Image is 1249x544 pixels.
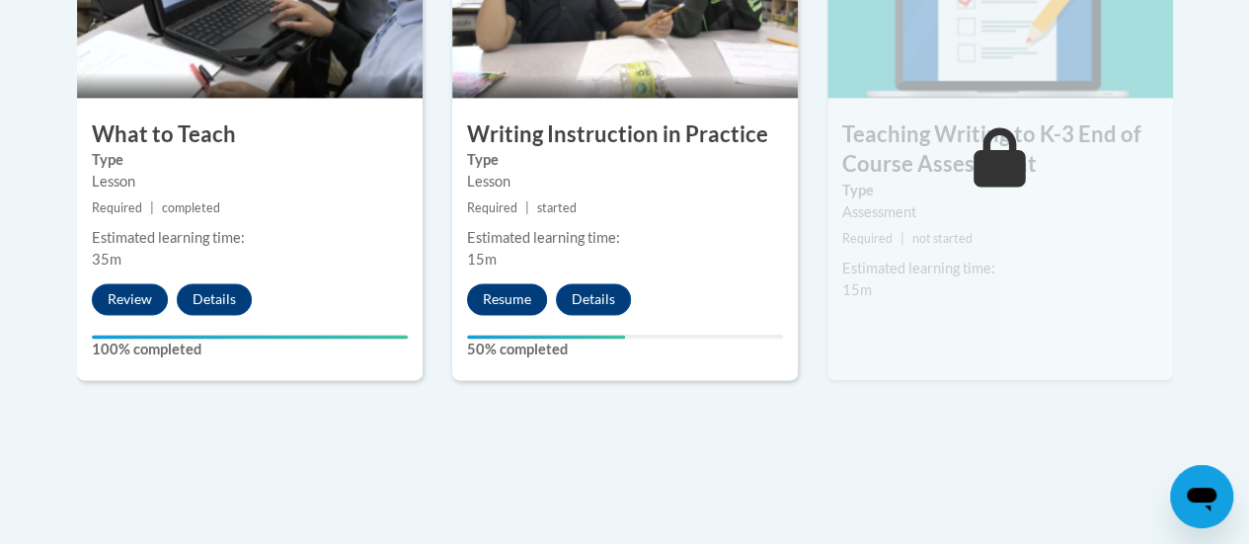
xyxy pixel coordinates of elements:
h3: Writing Instruction in Practice [452,119,798,150]
span: | [150,200,154,215]
div: Your progress [467,335,625,339]
div: Estimated learning time: [842,258,1158,279]
label: 50% completed [467,339,783,360]
div: Lesson [467,171,783,193]
div: Assessment [842,201,1158,223]
div: Estimated learning time: [467,227,783,249]
span: completed [162,200,220,215]
div: Lesson [92,171,408,193]
label: Type [842,180,1158,201]
h3: What to Teach [77,119,423,150]
div: Estimated learning time: [92,227,408,249]
span: 15m [842,281,872,298]
span: | [525,200,529,215]
button: Details [556,283,631,315]
span: | [900,231,904,246]
button: Resume [467,283,547,315]
h3: Teaching Writing to K-3 End of Course Assessment [827,119,1173,181]
label: Type [92,149,408,171]
span: 35m [92,251,121,268]
div: Your progress [92,335,408,339]
button: Details [177,283,252,315]
label: 100% completed [92,339,408,360]
span: started [537,200,577,215]
iframe: Button to launch messaging window [1170,465,1233,528]
span: Required [467,200,517,215]
span: not started [912,231,973,246]
span: Required [92,200,142,215]
button: Review [92,283,168,315]
span: Required [842,231,893,246]
label: Type [467,149,783,171]
span: 15m [467,251,497,268]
